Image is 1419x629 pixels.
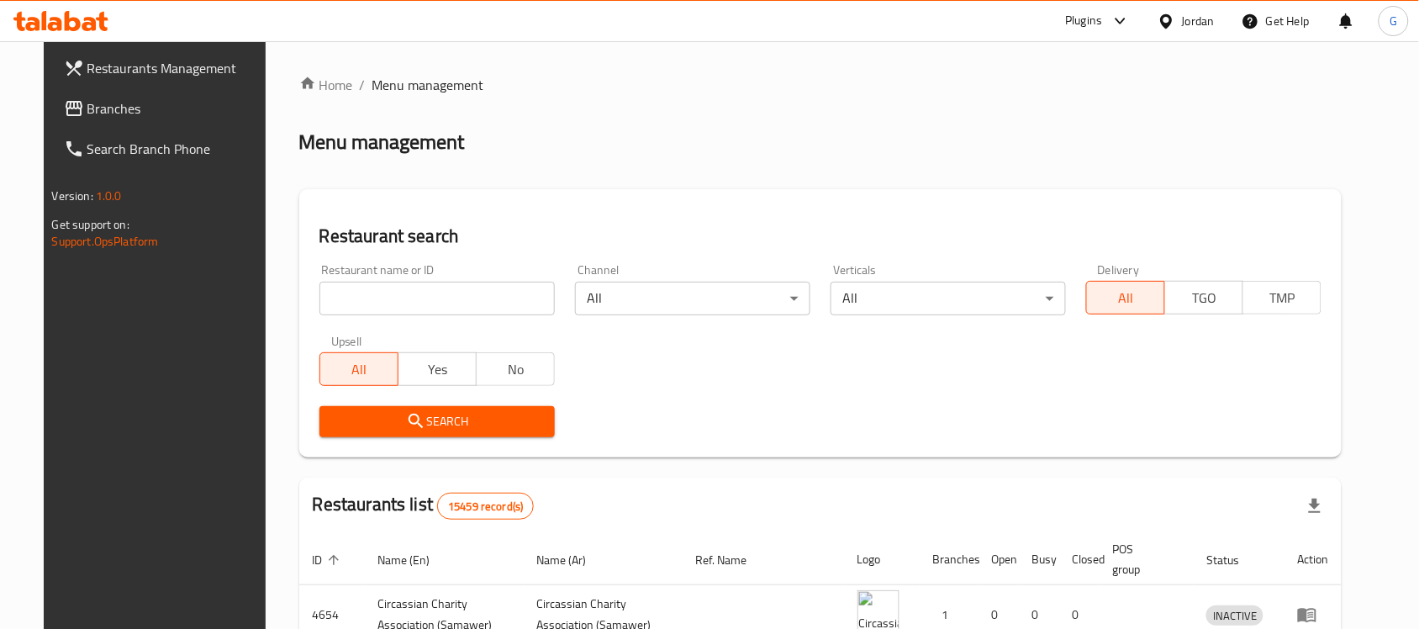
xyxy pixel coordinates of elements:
input: Search for restaurant name or ID.. [319,282,555,315]
span: Name (Ar) [537,550,609,570]
span: Get support on: [52,214,129,235]
span: Menu management [372,75,484,95]
span: All [327,357,392,382]
th: Closed [1059,534,1100,585]
span: Yes [405,357,470,382]
h2: Menu management [299,129,465,156]
button: All [319,352,398,386]
button: Search [319,406,555,437]
button: TGO [1164,281,1243,314]
a: Restaurants Management [50,48,281,88]
nav: breadcrumb [299,75,1343,95]
span: Ref. Name [695,550,768,570]
span: TMP [1250,286,1315,310]
span: 15459 record(s) [438,499,533,515]
span: All [1094,286,1158,310]
span: G [1390,12,1397,30]
div: Total records count [437,493,534,520]
div: Export file [1295,486,1335,526]
span: Status [1206,550,1261,570]
th: Action [1284,534,1342,585]
h2: Restaurant search [319,224,1322,249]
th: Logo [844,534,920,585]
a: Home [299,75,353,95]
span: TGO [1172,286,1237,310]
div: All [831,282,1066,315]
span: Search Branch Phone [87,139,267,159]
div: INACTIVE [1206,605,1263,626]
span: Name (En) [378,550,452,570]
span: Branches [87,98,267,119]
label: Upsell [331,336,362,347]
div: Jordan [1182,12,1215,30]
button: No [476,352,555,386]
h2: Restaurants list [313,492,535,520]
div: Plugins [1065,11,1102,31]
span: Restaurants Management [87,58,267,78]
span: Version: [52,185,93,207]
th: Branches [920,534,979,585]
label: Delivery [1098,264,1140,276]
th: Open [979,534,1019,585]
button: TMP [1242,281,1321,314]
li: / [360,75,366,95]
th: Busy [1019,534,1059,585]
span: Search [333,411,541,432]
span: INACTIVE [1206,606,1263,626]
div: Menu [1297,605,1328,625]
span: No [483,357,548,382]
a: Support.OpsPlatform [52,230,159,252]
a: Search Branch Phone [50,129,281,169]
button: All [1086,281,1165,314]
button: Yes [398,352,477,386]
span: POS group [1113,539,1174,579]
a: Branches [50,88,281,129]
div: All [575,282,810,315]
span: 1.0.0 [96,185,122,207]
span: ID [313,550,345,570]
